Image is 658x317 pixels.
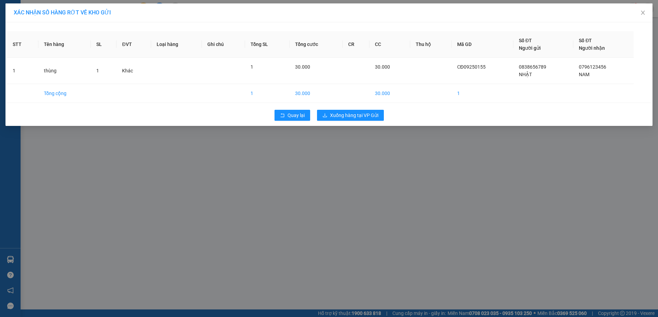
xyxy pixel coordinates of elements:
[202,31,245,58] th: Ghi chú
[151,31,202,58] th: Loại hàng
[38,58,91,84] td: thùng
[117,31,151,58] th: ĐVT
[375,64,390,70] span: 30.000
[579,64,606,70] span: 0796123456
[640,10,646,15] span: close
[275,110,310,121] button: rollbackQuay lại
[280,113,285,118] span: rollback
[343,31,369,58] th: CR
[91,31,117,58] th: SL
[317,110,384,121] button: downloadXuống hàng tại VP Gửi
[519,45,541,51] span: Người gửi
[579,38,592,43] span: Số ĐT
[288,111,305,119] span: Quay lại
[295,64,310,70] span: 30.000
[369,31,410,58] th: CC
[452,84,513,103] td: 1
[519,38,532,43] span: Số ĐT
[322,113,327,118] span: download
[245,31,290,58] th: Tổng SL
[290,84,343,103] td: 30.000
[452,31,513,58] th: Mã GD
[519,64,546,70] span: 0838656789
[369,84,410,103] td: 30.000
[290,31,343,58] th: Tổng cước
[579,45,605,51] span: Người nhận
[579,72,589,77] span: NAM
[519,72,532,77] span: NHẬT
[251,64,253,70] span: 1
[633,3,653,23] button: Close
[38,31,91,58] th: Tên hàng
[245,84,290,103] td: 1
[38,84,91,103] td: Tổng cộng
[117,58,151,84] td: Khác
[330,111,378,119] span: Xuống hàng tại VP Gửi
[14,9,111,16] span: XÁC NHẬN SỐ HÀNG RỚT VỀ KHO GỬI
[410,31,452,58] th: Thu hộ
[7,58,38,84] td: 1
[7,31,38,58] th: STT
[96,68,99,73] span: 1
[457,64,486,70] span: CĐ09250155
